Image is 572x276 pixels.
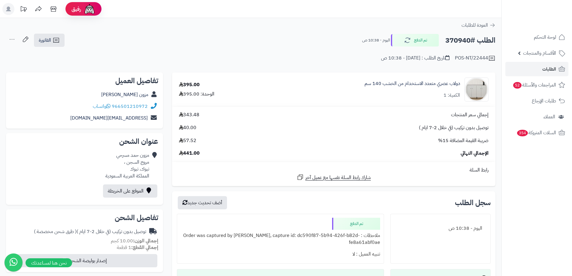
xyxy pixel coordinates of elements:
[517,130,528,136] span: 354
[505,62,568,76] a: الطلبات
[34,228,77,235] span: ( طرق شحن مخصصة )
[297,174,371,181] a: شارك رابط السلة نفسها مع عميل آخر
[179,111,199,118] span: 343.48
[462,22,495,29] a: العودة للطلبات
[438,137,489,144] span: ضريبة القيمة المضافة 15%
[179,81,200,88] div: 395.00
[419,124,489,131] span: توصيل بدون تركيب (في خلال 2-7 ايام )
[131,244,158,251] strong: إجمالي القطع:
[103,184,157,198] a: الموقع على الخريطة
[462,22,488,29] span: العودة للطلبات
[543,113,555,121] span: العملاء
[101,91,148,98] a: مزون [PERSON_NAME]
[542,65,556,73] span: الطلبات
[505,94,568,108] a: طلبات الإرجاع
[16,3,31,17] a: تحديثات المنصة
[179,91,214,98] div: الوحدة: 395.00
[523,49,556,57] span: الأقسام والمنتجات
[117,244,158,251] small: 1 قطعة
[83,3,95,15] img: ai-face.png
[179,150,200,157] span: 441.00
[505,30,568,44] a: لوحة التحكم
[181,248,380,260] div: تنبيه العميل : لا
[451,111,489,118] span: إجمالي سعر المنتجات
[71,5,81,13] span: رفيق
[513,82,522,89] span: 52
[133,237,158,244] strong: إجمالي الوزن:
[11,214,158,221] h2: تفاصيل الشحن
[461,150,489,157] span: الإجمالي النهائي
[381,55,449,62] div: تاريخ الطلب : [DATE] - 10:38 ص
[445,34,495,47] h2: الطلب #370940
[178,196,227,209] button: أضف تحديث جديد
[513,81,556,89] span: المراجعات والأسئلة
[179,137,196,144] span: 57.52
[394,223,487,234] div: اليوم - 10:38 ص
[39,37,51,44] span: الفاتورة
[305,174,371,181] span: شارك رابط السلة نفسها مع عميل آخر
[181,230,380,248] div: ملاحظات : Order was captured by [PERSON_NAME], capture id: dc590f87-5b94-426f-b82d-fe8a61abf0ae
[362,37,390,43] small: اليوم - 10:38 ص
[365,80,460,87] a: دولاب عصري متعدد الاستخدام من الخشب 140 سم
[11,77,158,84] h2: تفاصيل العميل
[111,237,158,244] small: 10.00 كجم
[443,92,460,99] div: الكمية: 1
[105,152,149,179] div: مزون حمد مسرحي مروج السجن ، تبوك، تبوك المملكة العربية السعودية
[505,110,568,124] a: العملاء
[34,228,146,235] div: توصيل بدون تركيب (في خلال 2-7 ايام )
[391,34,439,47] button: تم الدفع
[179,124,196,131] span: 40.00
[332,218,380,230] div: تم الدفع
[34,34,65,47] a: الفاتورة
[505,126,568,140] a: السلات المتروكة354
[11,138,158,145] h2: عنوان الشحن
[505,78,568,92] a: المراجعات والأسئلة52
[532,97,556,105] span: طلبات الإرجاع
[93,103,110,110] a: واتساب
[531,17,566,29] img: logo-2.png
[516,129,556,137] span: السلات المتروكة
[455,199,491,206] h3: سجل الطلب
[174,167,493,174] div: رابط السلة
[465,77,488,102] img: 1753947748-1-90x90.jpg
[534,33,556,41] span: لوحة التحكم
[455,55,495,62] div: POS-NT/22444
[70,114,148,122] a: [EMAIL_ADDRESS][DOMAIN_NAME]
[10,254,157,267] button: إصدار بوليصة الشحن
[112,103,148,110] a: 966501210972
